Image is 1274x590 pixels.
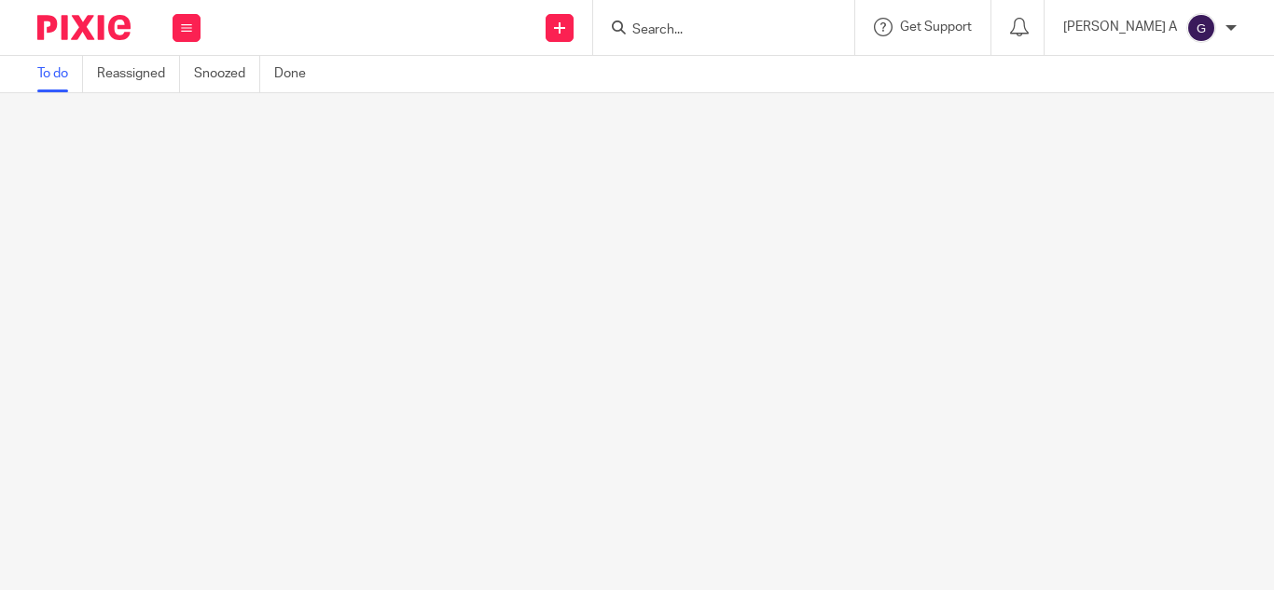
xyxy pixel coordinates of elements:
p: [PERSON_NAME] A [1063,18,1177,36]
span: Get Support [900,21,972,34]
a: Reassigned [97,56,180,92]
a: To do [37,56,83,92]
img: svg%3E [1186,13,1216,43]
img: Pixie [37,15,131,40]
input: Search [630,22,798,39]
a: Snoozed [194,56,260,92]
a: Done [274,56,320,92]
